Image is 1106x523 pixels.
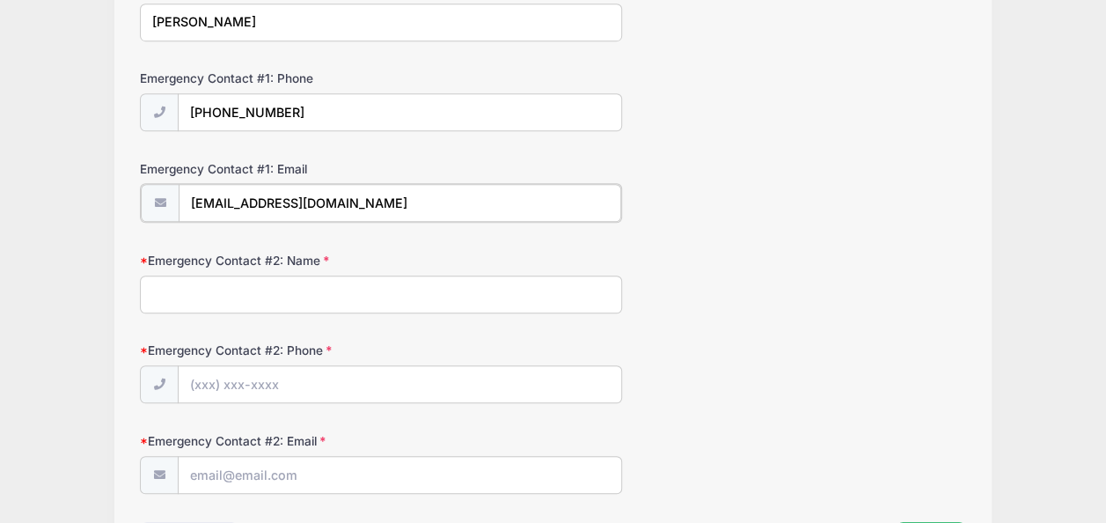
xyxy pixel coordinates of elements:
[140,432,415,450] label: Emergency Contact #2: Email
[140,70,415,87] label: Emergency Contact #1: Phone
[140,342,415,359] label: Emergency Contact #2: Phone
[179,184,621,222] input: email@email.com
[178,365,622,403] input: (xxx) xxx-xxxx
[178,93,622,131] input: (xxx) xxx-xxxx
[140,160,415,178] label: Emergency Contact #1: Email
[178,456,622,494] input: email@email.com
[140,252,415,269] label: Emergency Contact #2: Name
